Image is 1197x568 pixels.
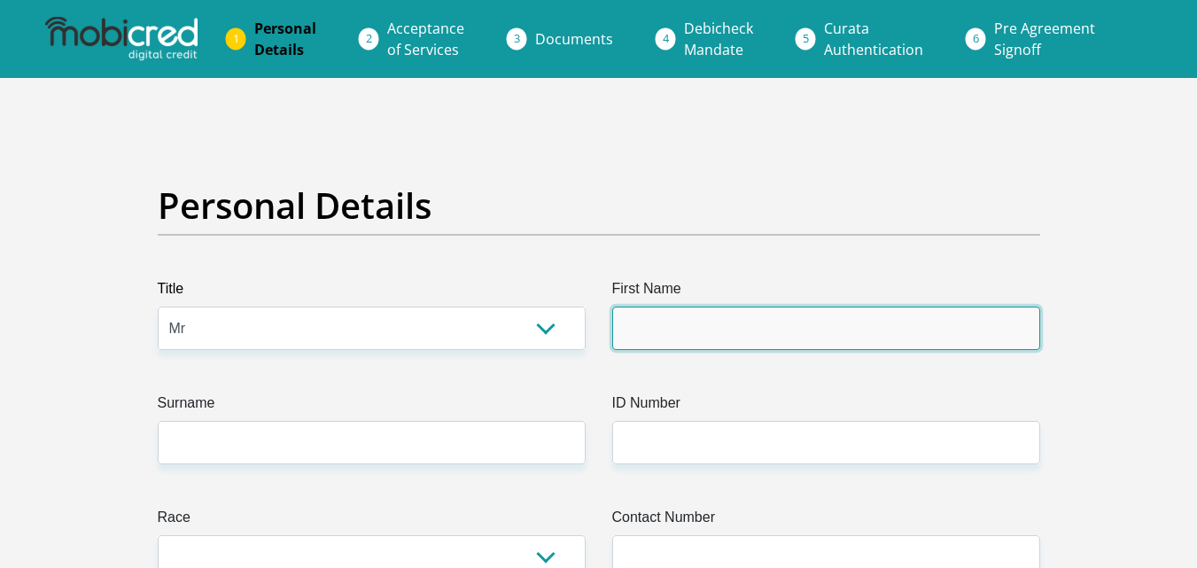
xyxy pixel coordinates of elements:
label: Contact Number [612,507,1040,535]
a: Acceptanceof Services [373,11,478,67]
label: ID Number [612,393,1040,421]
span: Curata Authentication [824,19,923,59]
span: Personal Details [254,19,316,59]
input: First Name [612,307,1040,350]
a: DebicheckMandate [670,11,767,67]
span: Documents [535,29,613,49]
a: Documents [521,21,627,57]
input: Surname [158,421,586,464]
label: Surname [158,393,586,421]
span: Debicheck Mandate [684,19,753,59]
a: Pre AgreementSignoff [980,11,1109,67]
input: ID Number [612,421,1040,464]
h2: Personal Details [158,184,1040,227]
label: Race [158,507,586,535]
a: CurataAuthentication [810,11,937,67]
label: First Name [612,278,1040,307]
span: Acceptance of Services [387,19,464,59]
a: PersonalDetails [240,11,330,67]
label: Title [158,278,586,307]
span: Pre Agreement Signoff [994,19,1095,59]
img: mobicred logo [45,17,198,61]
